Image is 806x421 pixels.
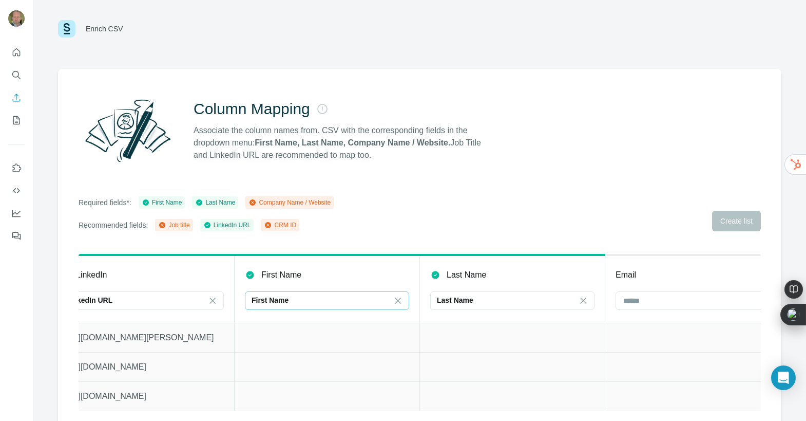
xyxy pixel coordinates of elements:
[8,111,25,130] button: My lists
[8,43,25,62] button: Quick start
[60,390,224,402] p: [URL][DOMAIN_NAME]
[79,220,148,230] p: Recommended fields:
[203,221,251,230] div: LinkedIn URL
[8,159,25,177] button: Use Surfe on LinkedIn
[255,138,450,147] strong: First Name, Last Name, Company Name / Website.
[158,221,189,230] div: Job title
[195,198,235,207] div: Last Name
[8,10,25,27] img: Avatar
[261,269,301,281] p: First Name
[79,94,177,168] img: Surfe Illustration - Column Mapping
[142,198,182,207] div: First Name
[616,269,636,281] p: Email
[252,295,289,305] p: First Name
[264,221,296,230] div: CRM ID
[66,295,112,305] p: LinkedIn URL
[8,227,25,245] button: Feedback
[194,100,310,118] h2: Column Mapping
[248,198,331,207] div: Company Name / Website
[76,269,107,281] p: LinkedIn
[8,204,25,223] button: Dashboard
[194,124,490,161] p: Associate the column names from. CSV with the corresponding fields in the dropdown menu: Job Titl...
[60,361,224,373] p: [URL][DOMAIN_NAME]
[8,181,25,200] button: Use Surfe API
[8,66,25,84] button: Search
[79,197,131,208] p: Required fields*:
[447,269,486,281] p: Last Name
[8,88,25,107] button: Enrich CSV
[771,365,796,390] div: Open Intercom Messenger
[58,20,75,38] img: Surfe Logo
[86,24,123,34] div: Enrich CSV
[60,332,224,344] p: [URL][DOMAIN_NAME][PERSON_NAME]
[437,295,473,305] p: Last Name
